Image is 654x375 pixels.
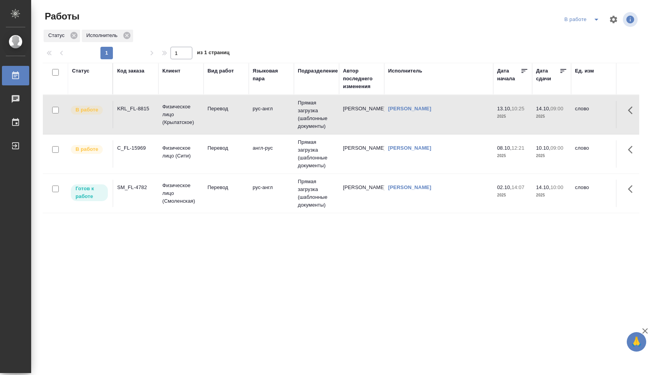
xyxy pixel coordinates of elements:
p: 14.10, [536,184,550,190]
p: 10:00 [550,184,563,190]
p: В работе [76,106,98,114]
p: 2025 [497,152,528,160]
div: Исполнитель выполняет работу [70,105,109,115]
div: Исполнитель может приступить к работе [70,184,109,202]
p: В работе [76,145,98,153]
p: Физическое лицо (Сити) [162,144,200,160]
p: 09:00 [550,145,563,151]
p: Исполнитель [86,32,120,39]
span: Настроить таблицу [604,10,623,29]
a: [PERSON_NAME] [388,145,431,151]
td: Прямая загрузка (шаблонные документы) [294,174,339,213]
td: Прямая загрузка (шаблонные документы) [294,134,339,173]
div: KRL_FL-8815 [117,105,155,113]
div: Вид работ [207,67,234,75]
p: 13.10, [497,106,512,111]
div: Статус [44,30,80,42]
a: [PERSON_NAME] [388,106,431,111]
div: split button [563,13,604,26]
td: слово [571,140,616,168]
a: [PERSON_NAME] [388,184,431,190]
p: Перевод [207,144,245,152]
p: Физическое лицо (Крылатское) [162,103,200,126]
div: Клиент [162,67,180,75]
p: 2025 [536,152,567,160]
div: Исполнитель [388,67,422,75]
button: Здесь прячутся важные кнопки [623,140,642,159]
div: Исполнитель выполняет работу [70,144,109,155]
button: Здесь прячутся важные кнопки [623,101,642,120]
div: Дата начала [497,67,520,83]
td: Прямая загрузка (шаблонные документы) [294,95,339,134]
div: Ед. изм [575,67,594,75]
p: 02.10, [497,184,512,190]
p: Готов к работе [76,185,103,200]
div: SM_FL-4782 [117,184,155,191]
p: Перевод [207,184,245,191]
td: слово [571,101,616,128]
td: рус-англ [249,101,294,128]
p: 12:21 [512,145,524,151]
button: Здесь прячутся важные кнопки [623,180,642,198]
p: 10.10, [536,145,550,151]
div: Подразделение [298,67,338,75]
p: 10:25 [512,106,524,111]
td: [PERSON_NAME] [339,101,384,128]
p: 2025 [497,113,528,120]
p: 2025 [536,191,567,199]
td: рус-англ [249,180,294,207]
span: Посмотреть информацию [623,12,639,27]
p: 14:07 [512,184,524,190]
p: 14.10, [536,106,550,111]
p: 08.10, [497,145,512,151]
div: Языковая пара [253,67,290,83]
div: Дата сдачи [536,67,559,83]
div: Статус [72,67,90,75]
span: 🙏 [630,334,643,350]
td: [PERSON_NAME] [339,140,384,168]
div: Код заказа [117,67,144,75]
p: 2025 [497,191,528,199]
td: слово [571,180,616,207]
span: из 1 страниц [197,48,230,59]
td: англ-рус [249,140,294,168]
div: Исполнитель [82,30,133,42]
p: Статус [48,32,67,39]
span: Работы [43,10,79,23]
button: 🙏 [627,332,646,352]
p: 2025 [536,113,567,120]
div: C_FL-15969 [117,144,155,152]
div: Автор последнего изменения [343,67,380,90]
p: Перевод [207,105,245,113]
p: 09:00 [550,106,563,111]
td: [PERSON_NAME] [339,180,384,207]
p: Физическое лицо (Смоленская) [162,182,200,205]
